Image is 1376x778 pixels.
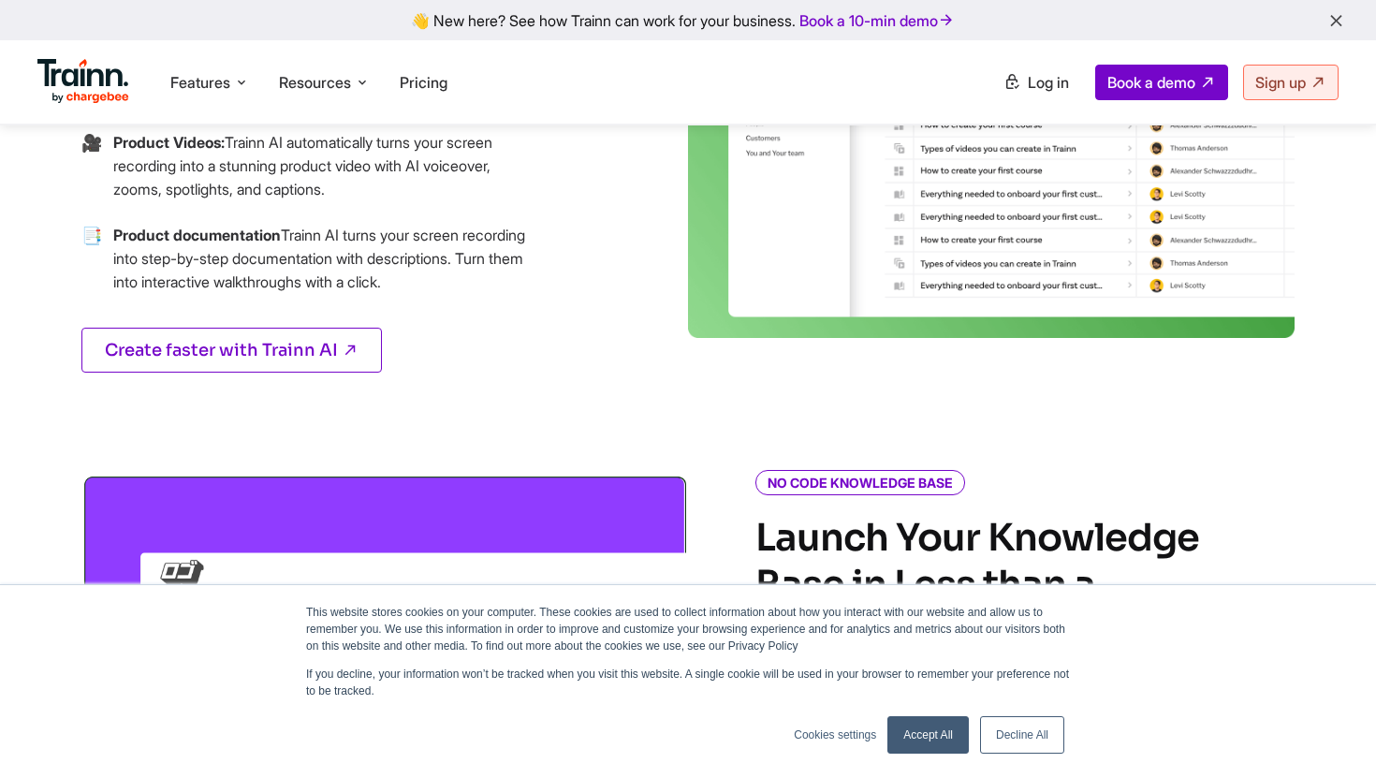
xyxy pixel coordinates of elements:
img: Trainn Logo [37,59,129,104]
p: If you decline, your information won’t be tracked when you visit this website. A single cookie wi... [306,666,1070,699]
span: → [81,131,102,224]
span: Resources [279,72,351,93]
a: Pricing [400,73,447,92]
b: Product documentation [113,226,281,244]
a: Book a 10-min demo [796,7,959,34]
a: Sign up [1243,65,1339,100]
span: Features [170,72,230,93]
i: NO CODE KNOWLEDGE BASE [755,470,965,495]
p: Trainn AI automatically turns your screen recording into a stunning product video with AI voiceov... [113,131,531,201]
a: Create faster with Trainn AI [81,328,382,373]
p: Trainn AI turns your screen recording into step-by-step documentation with descriptions. Turn the... [113,224,531,294]
div: 👋 New here? See how Trainn can work for your business. [11,11,1365,29]
a: Accept All [887,716,969,754]
a: Book a demo [1095,65,1228,100]
p: This website stores cookies on your computer. These cookies are used to collect information about... [306,604,1070,654]
b: Product Videos: [113,133,225,152]
a: Decline All [980,716,1064,754]
a: Cookies settings [794,727,876,743]
span: → [81,224,102,316]
span: Log in [1028,73,1069,92]
span: Book a demo [1107,73,1195,92]
span: Sign up [1255,73,1306,92]
h2: Launch Your Knowledge Base in Less than a Week [755,515,1205,655]
a: Log in [992,66,1080,99]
